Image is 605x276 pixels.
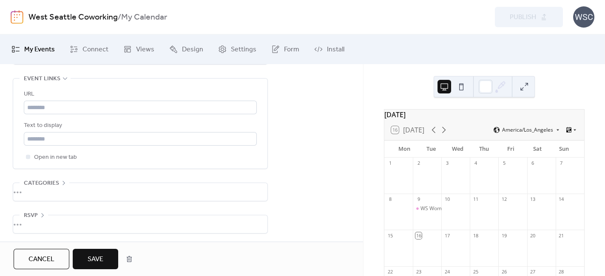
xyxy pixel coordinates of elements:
div: 2 [415,160,422,166]
span: Open in new tab [34,152,77,163]
b: My Calendar [121,9,167,25]
span: Form [284,45,299,55]
div: Wed [444,141,471,158]
a: Design [163,38,210,61]
div: WSC [573,6,594,28]
div: 5 [501,160,507,166]
div: 15 [387,232,393,239]
a: Views [117,38,161,61]
div: Text to display [24,121,255,131]
b: / [118,9,121,25]
div: URL [24,89,255,99]
div: 7 [558,160,565,166]
a: Connect [63,38,115,61]
a: Install [308,38,351,61]
span: Design [182,45,203,55]
div: 24 [444,269,450,275]
div: 14 [558,196,565,203]
div: 23 [415,269,422,275]
a: West Seattle Coworking [28,9,118,25]
span: Save [88,254,103,265]
div: 16 [415,232,422,239]
div: 17 [444,232,450,239]
div: Sun [551,141,577,158]
div: 3 [444,160,450,166]
div: 20 [530,232,536,239]
div: 18 [472,232,479,239]
div: 19 [501,232,507,239]
div: 4 [472,160,479,166]
span: RSVP [24,211,38,221]
div: 8 [387,196,393,203]
div: WS Women in Entrepreneurship Meetup [413,205,441,212]
a: My Events [5,38,61,61]
div: 1 [387,160,393,166]
div: Mon [391,141,418,158]
div: 21 [558,232,565,239]
div: 9 [415,196,422,203]
button: Save [73,249,118,269]
div: 22 [387,269,393,275]
span: Install [327,45,344,55]
span: Categories [24,178,59,189]
div: 13 [530,196,536,203]
div: Tue [418,141,444,158]
div: WS Women in Entrepreneurship Meetup [420,205,516,212]
div: [DATE] [384,110,584,120]
span: America/Los_Angeles [502,127,553,132]
div: ••• [13,183,267,201]
div: Thu [471,141,498,158]
div: Sat [524,141,551,158]
a: Settings [212,38,263,61]
button: Cancel [14,249,69,269]
span: Connect [82,45,108,55]
a: Form [265,38,306,61]
div: 10 [444,196,450,203]
div: 28 [558,269,565,275]
span: Settings [231,45,256,55]
div: 25 [472,269,479,275]
span: Views [136,45,154,55]
div: Fri [497,141,524,158]
span: Event links [24,74,60,84]
div: 27 [530,269,536,275]
div: 12 [501,196,507,203]
img: logo [11,10,23,24]
div: ••• [13,215,267,233]
div: 11 [472,196,479,203]
div: 6 [530,160,536,166]
span: My Events [24,45,55,55]
span: Cancel [28,254,54,265]
div: 26 [501,269,507,275]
